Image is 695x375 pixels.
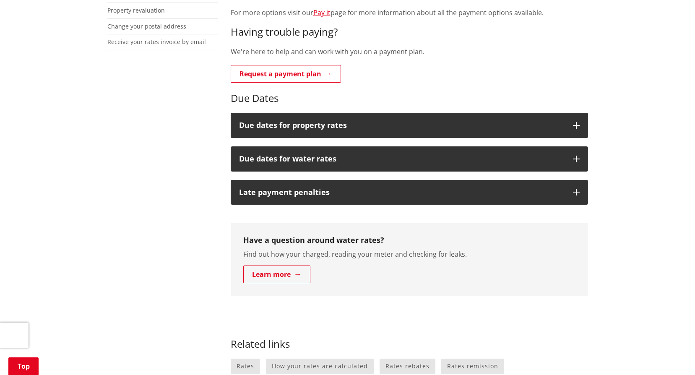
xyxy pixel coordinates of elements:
[231,338,588,350] h3: Related links
[380,359,435,374] a: Rates rebates
[243,249,575,259] p: Find out how your charged, reading your meter and checking for leaks.
[313,8,331,17] a: Pay it
[107,38,206,46] a: Receive your rates invoice by email
[266,359,374,374] a: How your rates are calculated
[231,180,588,205] button: Late payment penalties
[231,65,341,83] a: Request a payment plan
[231,47,588,57] p: We're here to help and can work with you on a payment plan.
[8,357,39,375] a: Top
[107,6,165,14] a: Property revaluation
[243,266,310,283] a: Learn more
[441,359,504,374] a: Rates remission
[243,236,575,245] h3: Have a question around water rates?
[239,188,565,197] h3: Late payment penalties
[656,340,687,370] iframe: Messenger Launcher
[239,121,565,130] h3: Due dates for property rates
[231,359,260,374] a: Rates
[107,22,186,30] a: Change your postal address
[231,113,588,138] button: Due dates for property rates
[231,26,588,38] h3: Having trouble paying?
[231,92,588,104] h3: Due Dates
[231,8,588,18] p: For more options visit our page for more information about all the payment options available.
[239,155,565,163] h3: Due dates for water rates
[231,146,588,172] button: Due dates for water rates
